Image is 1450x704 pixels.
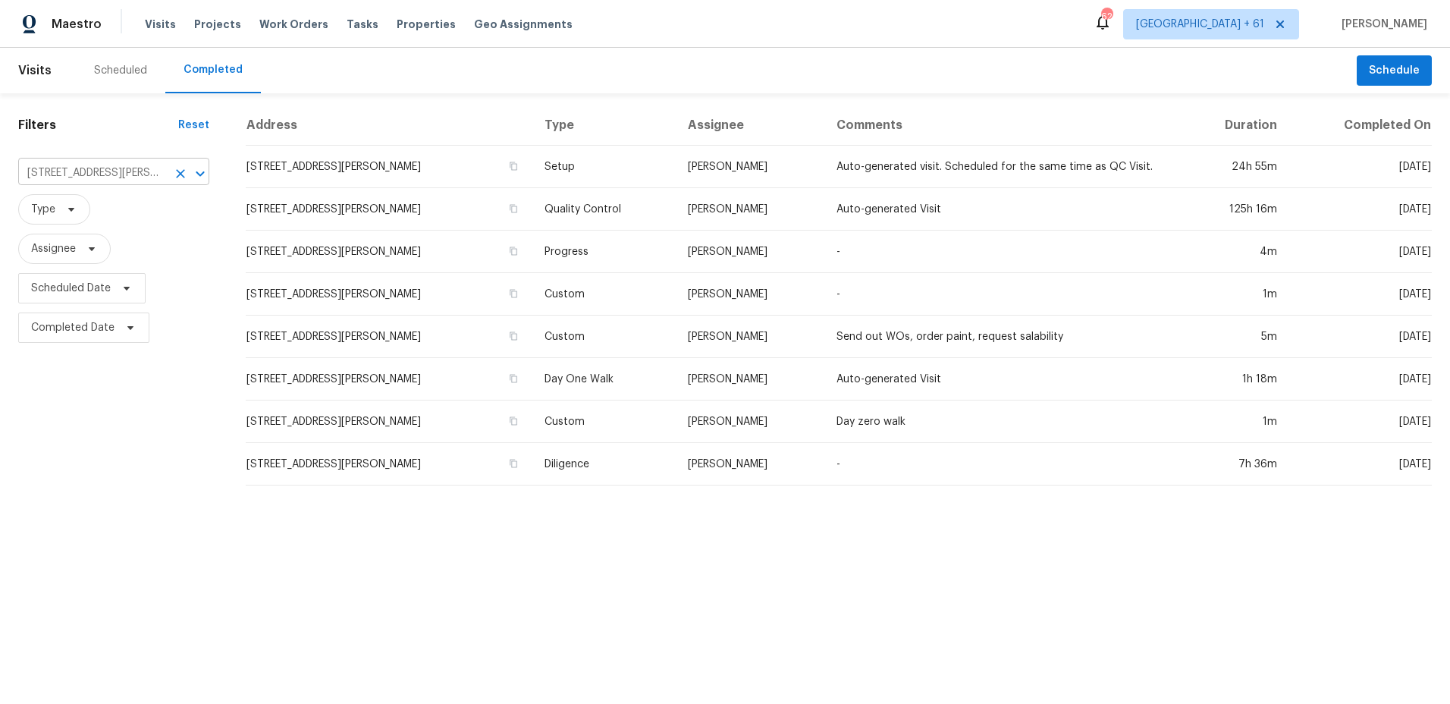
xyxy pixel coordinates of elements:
td: [DATE] [1289,316,1432,358]
td: Day zero walk [824,401,1180,443]
span: Type [31,202,55,217]
td: [STREET_ADDRESS][PERSON_NAME] [246,316,532,358]
td: 7h 36m [1180,443,1289,486]
th: Address [246,105,532,146]
td: - [824,273,1180,316]
button: Clear [170,163,191,184]
td: [DATE] [1289,401,1432,443]
td: Custom [532,316,676,358]
button: Copy Address [507,457,520,470]
td: Progress [532,231,676,273]
td: [STREET_ADDRESS][PERSON_NAME] [246,188,532,231]
td: [STREET_ADDRESS][PERSON_NAME] [246,443,532,486]
td: [PERSON_NAME] [676,273,824,316]
button: Copy Address [507,414,520,428]
td: [PERSON_NAME] [676,231,824,273]
td: [PERSON_NAME] [676,316,824,358]
span: Work Orders [259,17,328,32]
button: Copy Address [507,372,520,385]
td: [DATE] [1289,358,1432,401]
span: Completed Date [31,320,115,335]
td: 125h 16m [1180,188,1289,231]
td: [DATE] [1289,146,1432,188]
span: [PERSON_NAME] [1335,17,1427,32]
td: Day One Walk [532,358,676,401]
div: Completed [184,62,243,77]
td: Auto-generated Visit [824,188,1180,231]
button: Copy Address [507,329,520,343]
span: Tasks [347,19,378,30]
button: Copy Address [507,287,520,300]
td: [DATE] [1289,443,1432,486]
td: Custom [532,401,676,443]
span: Schedule [1369,61,1420,80]
input: Search for an address... [18,162,167,185]
td: Custom [532,273,676,316]
span: Maestro [52,17,102,32]
span: Properties [397,17,456,32]
td: [STREET_ADDRESS][PERSON_NAME] [246,273,532,316]
button: Schedule [1357,55,1432,86]
td: [STREET_ADDRESS][PERSON_NAME] [246,231,532,273]
span: [GEOGRAPHIC_DATA] + 61 [1136,17,1264,32]
td: [STREET_ADDRESS][PERSON_NAME] [246,358,532,401]
td: [DATE] [1289,231,1432,273]
td: [STREET_ADDRESS][PERSON_NAME] [246,146,532,188]
td: [PERSON_NAME] [676,146,824,188]
span: Scheduled Date [31,281,111,296]
td: - [824,443,1180,486]
th: Assignee [676,105,824,146]
div: Reset [178,118,209,133]
td: [PERSON_NAME] [676,401,824,443]
td: [DATE] [1289,188,1432,231]
td: [DATE] [1289,273,1432,316]
td: Auto-generated visit. Scheduled for the same time as QC Visit. [824,146,1180,188]
button: Open [190,163,211,184]
th: Comments [824,105,1180,146]
td: Setup [532,146,676,188]
th: Type [532,105,676,146]
td: 5m [1180,316,1289,358]
td: Quality Control [532,188,676,231]
td: [STREET_ADDRESS][PERSON_NAME] [246,401,532,443]
td: [PERSON_NAME] [676,188,824,231]
td: 24h 55m [1180,146,1289,188]
td: 1h 18m [1180,358,1289,401]
h1: Filters [18,118,178,133]
td: [PERSON_NAME] [676,358,824,401]
th: Duration [1180,105,1289,146]
span: Assignee [31,241,76,256]
td: - [824,231,1180,273]
td: 1m [1180,273,1289,316]
td: Auto-generated Visit [824,358,1180,401]
div: Scheduled [94,63,147,78]
button: Copy Address [507,202,520,215]
div: 626 [1101,9,1112,24]
span: Visits [18,54,52,87]
td: [PERSON_NAME] [676,443,824,486]
span: Projects [194,17,241,32]
td: Send out WOs, order paint, request salability [824,316,1180,358]
td: Diligence [532,443,676,486]
td: 1m [1180,401,1289,443]
span: Visits [145,17,176,32]
th: Completed On [1289,105,1432,146]
span: Geo Assignments [474,17,573,32]
td: 4m [1180,231,1289,273]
